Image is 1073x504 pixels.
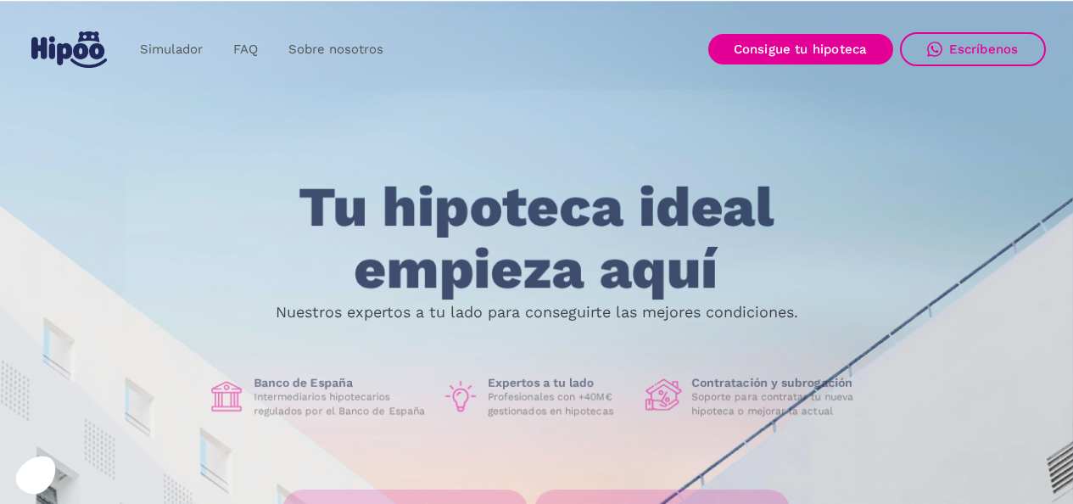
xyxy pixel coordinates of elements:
[691,390,866,417] p: Soporte para contratar tu nueva hipoteca o mejorar la actual
[254,375,428,390] h1: Banco de España
[218,33,273,66] a: FAQ
[273,33,399,66] a: Sobre nosotros
[276,305,798,319] p: Nuestros expertos a tu lado para conseguirte las mejores condiciones.
[28,25,111,75] a: home
[900,32,1046,66] a: Escríbenos
[949,42,1019,57] div: Escríbenos
[125,33,218,66] a: Simulador
[254,390,428,417] p: Intermediarios hipotecarios regulados por el Banco de España
[488,390,632,417] p: Profesionales con +40M€ gestionados en hipotecas
[708,34,893,64] a: Consigue tu hipoteca
[488,375,632,390] h1: Expertos a tu lado
[691,375,866,390] h1: Contratación y subrogación
[215,176,858,300] h1: Tu hipoteca ideal empieza aquí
